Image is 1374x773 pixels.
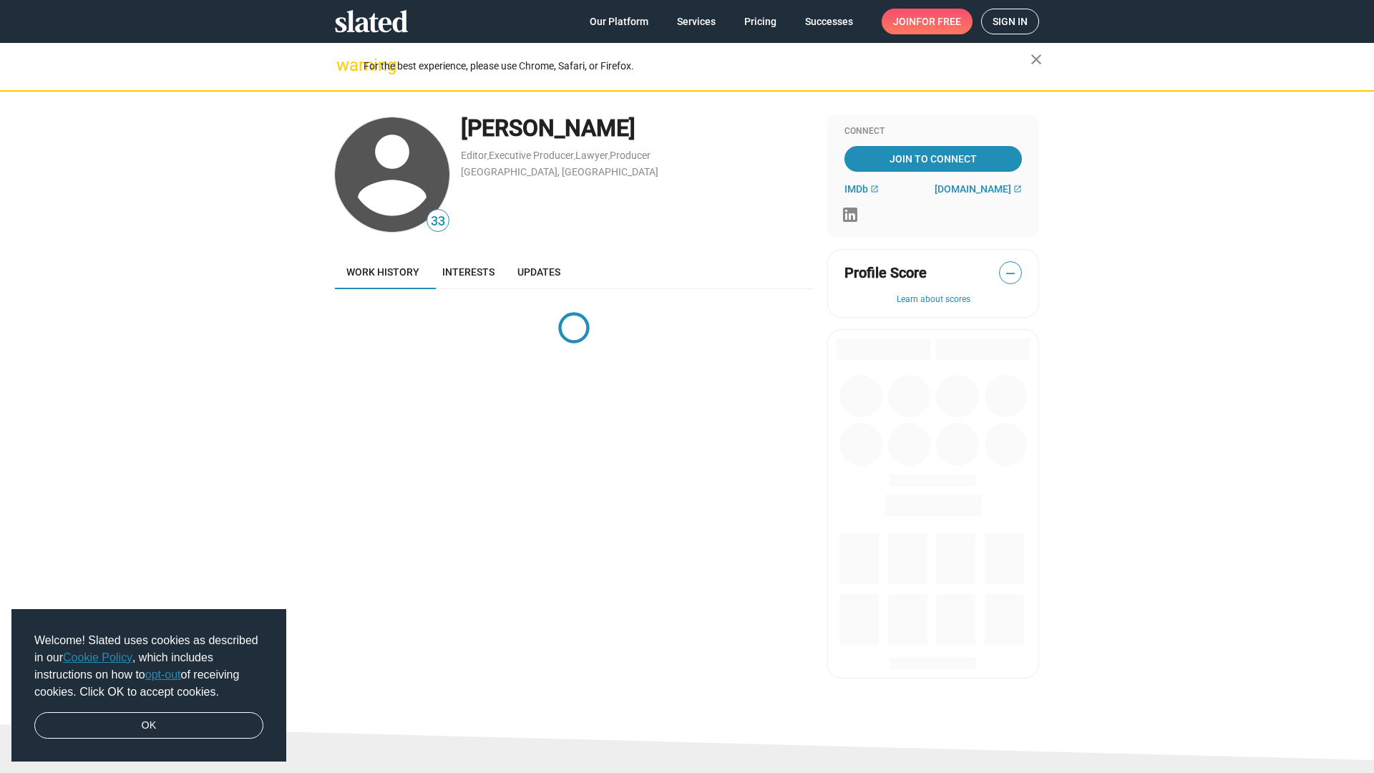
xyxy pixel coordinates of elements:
span: — [1000,264,1021,283]
a: Our Platform [578,9,660,34]
a: Work history [335,255,431,289]
a: Updates [506,255,572,289]
a: opt-out [145,669,181,681]
a: Services [666,9,727,34]
div: [PERSON_NAME] [461,113,813,144]
a: IMDb [844,183,879,195]
span: Join To Connect [847,146,1019,172]
a: Pricing [733,9,788,34]
a: Join To Connect [844,146,1022,172]
mat-icon: close [1028,51,1045,68]
button: Learn about scores [844,294,1022,306]
span: Interests [442,266,494,278]
a: Interests [431,255,506,289]
div: Connect [844,126,1022,137]
span: for free [916,9,961,34]
span: , [487,152,489,160]
span: Pricing [744,9,776,34]
a: dismiss cookie message [34,712,263,739]
a: Successes [794,9,864,34]
a: Cookie Policy [63,651,132,663]
a: Lawyer [575,150,608,161]
mat-icon: open_in_new [1013,185,1022,193]
a: [GEOGRAPHIC_DATA], [GEOGRAPHIC_DATA] [461,166,658,178]
span: IMDb [844,183,868,195]
a: [DOMAIN_NAME] [935,183,1022,195]
span: Profile Score [844,263,927,283]
span: 33 [427,212,449,231]
span: , [574,152,575,160]
span: Our Platform [590,9,648,34]
span: Work history [346,266,419,278]
span: Updates [517,266,560,278]
div: cookieconsent [11,609,286,762]
a: Sign in [981,9,1039,34]
mat-icon: warning [336,57,354,74]
a: Joinfor free [882,9,973,34]
a: Producer [610,150,651,161]
span: [DOMAIN_NAME] [935,183,1011,195]
a: Executive Producer [489,150,574,161]
span: Sign in [993,9,1028,34]
span: Successes [805,9,853,34]
a: Editor [461,150,487,161]
span: Welcome! Slated uses cookies as described in our , which includes instructions on how to of recei... [34,632,263,701]
span: Services [677,9,716,34]
mat-icon: open_in_new [870,185,879,193]
span: Join [893,9,961,34]
div: For the best experience, please use Chrome, Safari, or Firefox. [364,57,1030,76]
span: , [608,152,610,160]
